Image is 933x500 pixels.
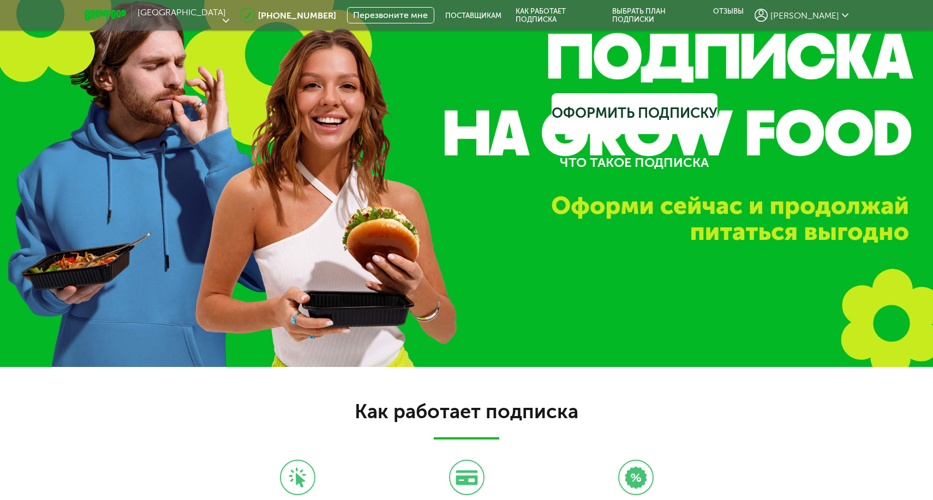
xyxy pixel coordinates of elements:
[618,460,654,495] img: 5cde9bb3c130b.svg
[770,10,839,21] span: [PERSON_NAME]
[449,460,485,495] img: 5cde9bb21dfda.svg
[552,143,717,184] a: Что такое подписка
[137,7,226,17] span: [GEOGRAPHIC_DATA]
[347,7,434,23] button: Перезвоните мне
[280,460,315,495] img: 5cde9bafae0f6.svg
[552,93,717,134] a: Оформить подписку
[355,400,578,423] span: Как работает подписка
[258,10,336,21] a: [PHONE_NUMBER]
